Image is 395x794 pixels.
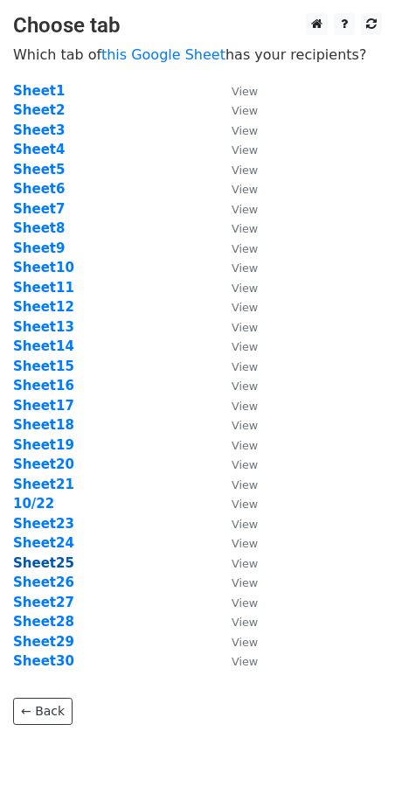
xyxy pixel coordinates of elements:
a: Sheet20 [13,456,74,472]
a: View [214,122,258,138]
small: View [232,458,258,471]
a: Sheet2 [13,102,65,118]
a: Sheet1 [13,83,65,99]
a: Sheet15 [13,359,74,374]
a: View [214,575,258,590]
a: Sheet9 [13,240,65,256]
small: View [232,183,258,196]
a: Sheet18 [13,417,74,433]
a: View [214,181,258,197]
small: View [232,242,258,255]
small: View [232,340,258,353]
small: View [232,596,258,609]
small: View [232,282,258,295]
a: ← Back [13,698,73,725]
small: View [232,222,258,235]
a: Sheet3 [13,122,65,138]
a: View [214,614,258,630]
div: Chat Widget [308,710,395,794]
small: View [232,360,258,373]
strong: Sheet11 [13,280,74,296]
a: Sheet25 [13,555,74,571]
a: View [214,477,258,492]
a: View [214,653,258,669]
a: Sheet30 [13,653,74,669]
a: View [214,142,258,157]
small: View [232,164,258,177]
small: View [232,478,258,491]
a: Sheet10 [13,260,74,275]
a: this Google Sheet [101,46,225,63]
a: Sheet16 [13,378,74,394]
a: View [214,535,258,551]
a: Sheet29 [13,634,74,650]
small: View [232,400,258,413]
a: View [214,319,258,335]
a: Sheet4 [13,142,65,157]
a: Sheet17 [13,398,74,414]
a: View [214,437,258,453]
small: View [232,655,258,668]
a: Sheet28 [13,614,74,630]
a: Sheet8 [13,220,65,236]
a: View [214,338,258,354]
a: View [214,201,258,217]
a: Sheet7 [13,201,65,217]
a: Sheet13 [13,319,74,335]
small: View [232,616,258,629]
small: View [232,498,258,511]
small: View [232,85,258,98]
a: View [214,398,258,414]
small: View [232,557,258,570]
strong: Sheet19 [13,437,74,453]
a: View [214,260,258,275]
a: View [214,595,258,610]
small: View [232,518,258,531]
small: View [232,576,258,589]
a: View [214,220,258,236]
a: Sheet27 [13,595,74,610]
a: View [214,378,258,394]
small: View [232,301,258,314]
a: View [214,417,258,433]
a: View [214,359,258,374]
small: View [232,104,258,117]
a: View [214,280,258,296]
small: View [232,321,258,334]
a: View [214,634,258,650]
strong: Sheet14 [13,338,74,354]
a: View [214,240,258,256]
a: Sheet21 [13,477,74,492]
h3: Choose tab [13,13,382,38]
small: View [232,537,258,550]
a: View [214,83,258,99]
a: View [214,555,258,571]
a: Sheet6 [13,181,65,197]
a: 10/22 [13,496,54,512]
p: Which tab of has your recipients? [13,45,382,64]
strong: Sheet5 [13,162,65,178]
a: View [214,456,258,472]
a: Sheet24 [13,535,74,551]
small: View [232,203,258,216]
